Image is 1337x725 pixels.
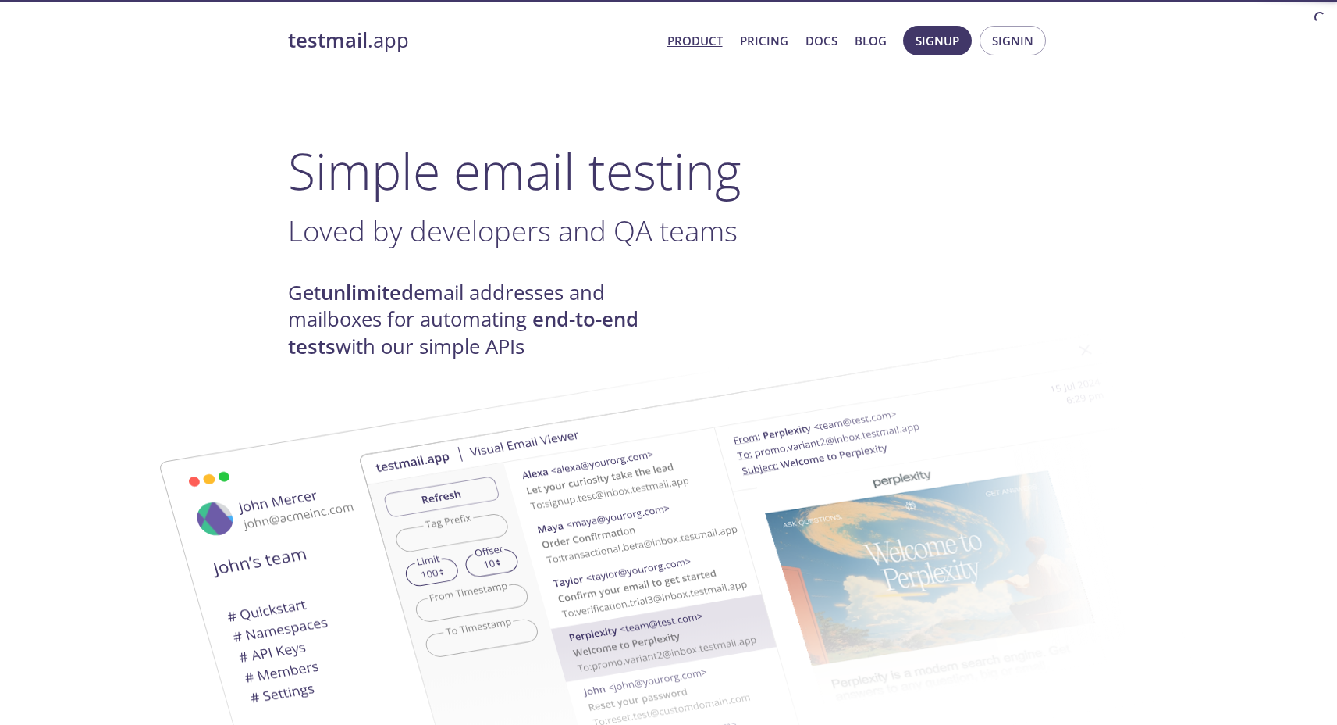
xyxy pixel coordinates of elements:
[916,30,959,51] span: Signup
[288,305,638,359] strong: end-to-end tests
[740,30,788,51] a: Pricing
[992,30,1033,51] span: Signin
[288,27,368,54] strong: testmail
[667,30,723,51] a: Product
[321,279,414,306] strong: unlimited
[288,211,738,250] span: Loved by developers and QA teams
[288,141,1050,201] h1: Simple email testing
[980,26,1046,55] button: Signin
[288,27,655,54] a: testmail.app
[288,280,669,360] h4: Get email addresses and mailboxes for automating with our simple APIs
[855,30,887,51] a: Blog
[903,26,972,55] button: Signup
[805,30,837,51] a: Docs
